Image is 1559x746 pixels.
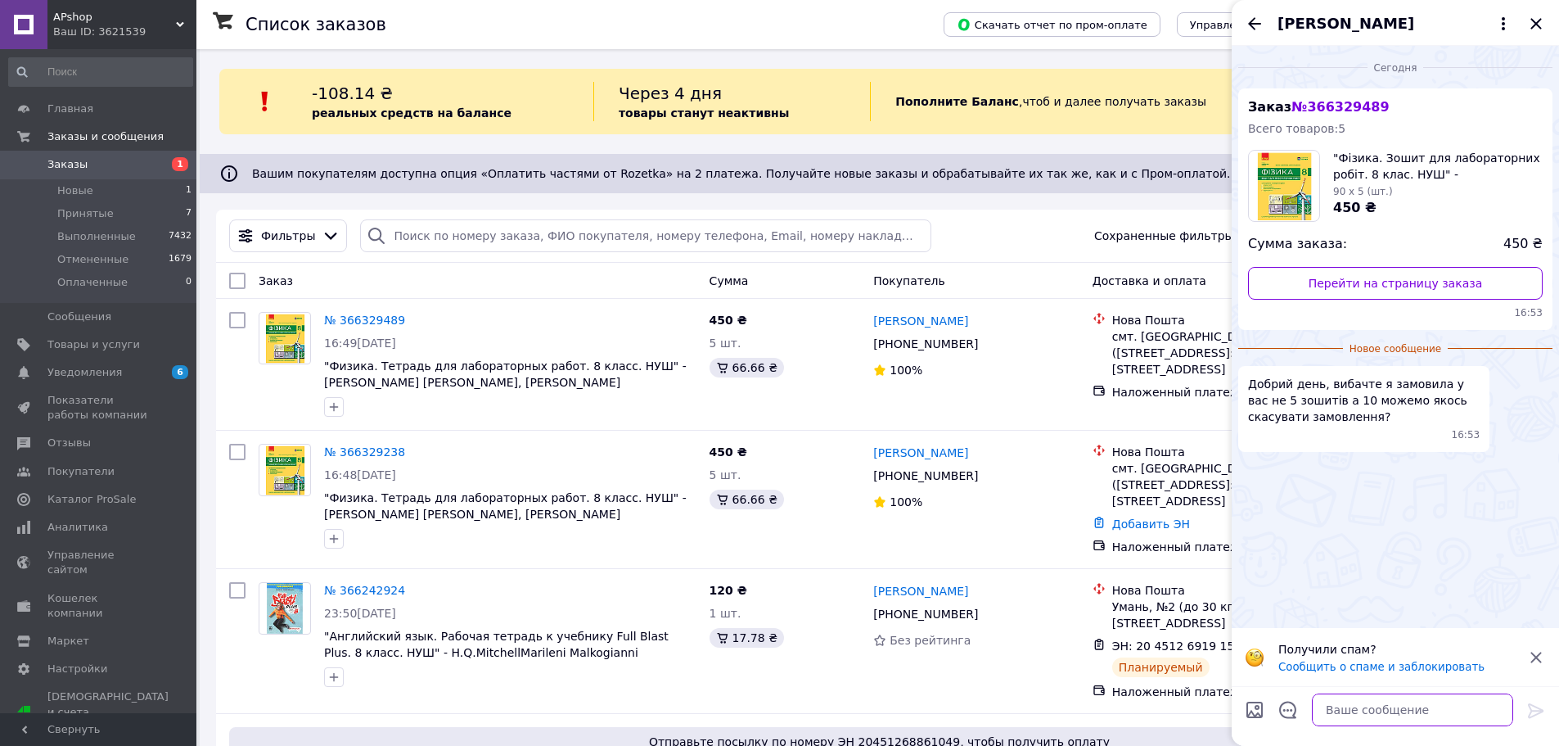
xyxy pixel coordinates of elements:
[47,337,140,352] span: Товары и услуги
[1248,376,1480,425] span: Добрий день, вибачте я замовила у вас не 5 зошитів а 10 можемо якось скасувати замовлення?
[267,583,304,634] img: Фото товару
[47,129,164,144] span: Заказы и сообщения
[47,662,107,676] span: Настройки
[1343,342,1448,356] span: Новое сообщение
[1112,539,1342,555] div: Наложенный платеж
[1112,640,1250,653] span: ЭН: 20 4512 6919 1511
[1112,658,1210,677] div: Планируемый
[710,274,749,287] span: Сумма
[1112,599,1342,631] div: Умань, №2 (до 30 кг на одне місце): [STREET_ADDRESS]
[870,464,981,487] div: [PHONE_NUMBER]
[710,445,747,459] span: 450 ₴
[1248,267,1543,300] a: Перейти на страницу заказа
[172,365,188,379] span: 6
[710,490,784,509] div: 66.66 ₴
[1112,384,1342,400] div: Наложенный платеж
[324,630,669,659] a: "Английский язык. Рабочая тетрадь к учебнику Full Blast Plus. 8 класс. НУШ" - H.Q.MitchellMarilen...
[1278,641,1516,658] p: Получили спам?
[1112,684,1342,700] div: Наложенный платеж
[890,495,922,509] span: 100%
[169,252,191,267] span: 1679
[324,468,396,482] span: 16:48[DATE]
[1291,99,1389,115] span: № 366329489
[53,10,176,25] span: APshop
[1277,699,1299,721] button: Открыть шаблоны ответов
[57,229,136,244] span: Выполненные
[873,445,968,461] a: [PERSON_NAME]
[47,102,93,116] span: Главная
[1190,19,1318,31] span: Управление статусами
[252,167,1303,180] span: Вашим покупателям доступна опция «Оплатить частями от Rozetka» на 2 платежа. Получайте новые зака...
[710,358,784,378] div: 66.66 ₴
[890,634,971,647] span: Без рейтинга
[895,95,1019,108] b: Пополните Баланс
[253,89,277,114] img: :exclamation:
[1112,460,1342,509] div: смт. [GEOGRAPHIC_DATA] ([STREET_ADDRESS]: вул. [STREET_ADDRESS]
[246,15,386,34] h1: Список заказов
[1238,59,1552,75] div: 12.10.2025
[261,228,315,244] span: Фильтры
[710,607,741,620] span: 1 шт.
[873,583,968,599] a: [PERSON_NAME]
[890,364,922,377] span: 100%
[57,206,114,221] span: Принятые
[47,634,89,649] span: Маркет
[47,548,151,577] span: Управление сайтом
[57,252,128,267] span: Отмененные
[1248,99,1390,115] span: Заказ
[172,157,188,171] span: 1
[259,582,311,635] a: Фото товару
[870,603,981,626] div: [PHONE_NUMBER]
[873,313,968,329] a: [PERSON_NAME]
[1093,274,1206,287] span: Доставка и оплата
[8,57,193,87] input: Поиск
[324,445,405,459] a: № 366329238
[186,275,191,290] span: 0
[360,219,930,252] input: Поиск по номеру заказа, ФИО покупателя, номеру телефона, Email, номеру накладной
[710,337,741,350] span: 5 шт.
[312,106,511,120] b: реальных средств на балансе
[324,607,396,620] span: 23:50[DATE]
[1278,661,1485,673] button: Сообщить о спаме и заблокировать
[312,84,393,103] span: -108.14 ₴
[1112,444,1342,460] div: Нова Пошта
[1177,12,1331,37] button: Управление статусами
[57,183,93,198] span: Новые
[264,445,305,495] img: Фото товару
[870,82,1322,121] div: , чтоб и далее получать заказы
[324,491,687,537] a: "Физика. Тетрадь для лабораторных работ. 8 класс. НУШ" - [PERSON_NAME] [PERSON_NAME], [PERSON_NAM...
[186,206,191,221] span: 7
[1245,648,1264,667] img: :face_with_monocle:
[873,274,945,287] span: Покупатель
[264,313,305,364] img: Фото товару
[619,84,722,103] span: Через 4 дня
[1452,428,1480,442] span: 16:53 12.10.2025
[259,444,311,496] a: Фото товару
[1248,235,1347,254] span: Сумма заказа:
[47,365,122,380] span: Уведомления
[324,314,405,327] a: № 366329489
[47,520,108,535] span: Аналитика
[1245,14,1264,34] button: Назад
[324,337,396,350] span: 16:49[DATE]
[47,436,91,450] span: Отзывы
[324,359,687,405] span: "Физика. Тетрадь для лабораторных работ. 8 класс. НУШ" - [PERSON_NAME] [PERSON_NAME], [PERSON_NAM...
[47,393,151,423] span: Показатели работы компании
[1112,582,1342,599] div: Нова Пошта
[47,492,136,507] span: Каталог ProSale
[1333,200,1377,215] span: 450 ₴
[169,229,191,244] span: 7432
[1503,235,1543,254] span: 450 ₴
[1277,13,1513,34] button: [PERSON_NAME]
[1112,518,1190,531] a: Добавить ЭН
[710,468,741,482] span: 5 шт.
[1333,186,1393,197] span: 90 x 5 (шт.)
[47,591,151,621] span: Кошелек компании
[47,464,115,479] span: Покупатели
[1333,150,1543,183] span: "Фізика. Зошит для лабораторних робіт. 8 клас. НУШ" - [PERSON_NAME] [PERSON_NAME], [PERSON_NAME]
[619,106,789,120] b: товары станут неактивны
[53,25,196,39] div: Ваш ID: 3621539
[1112,328,1342,378] div: смт. [GEOGRAPHIC_DATA] ([STREET_ADDRESS]: вул. [STREET_ADDRESS]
